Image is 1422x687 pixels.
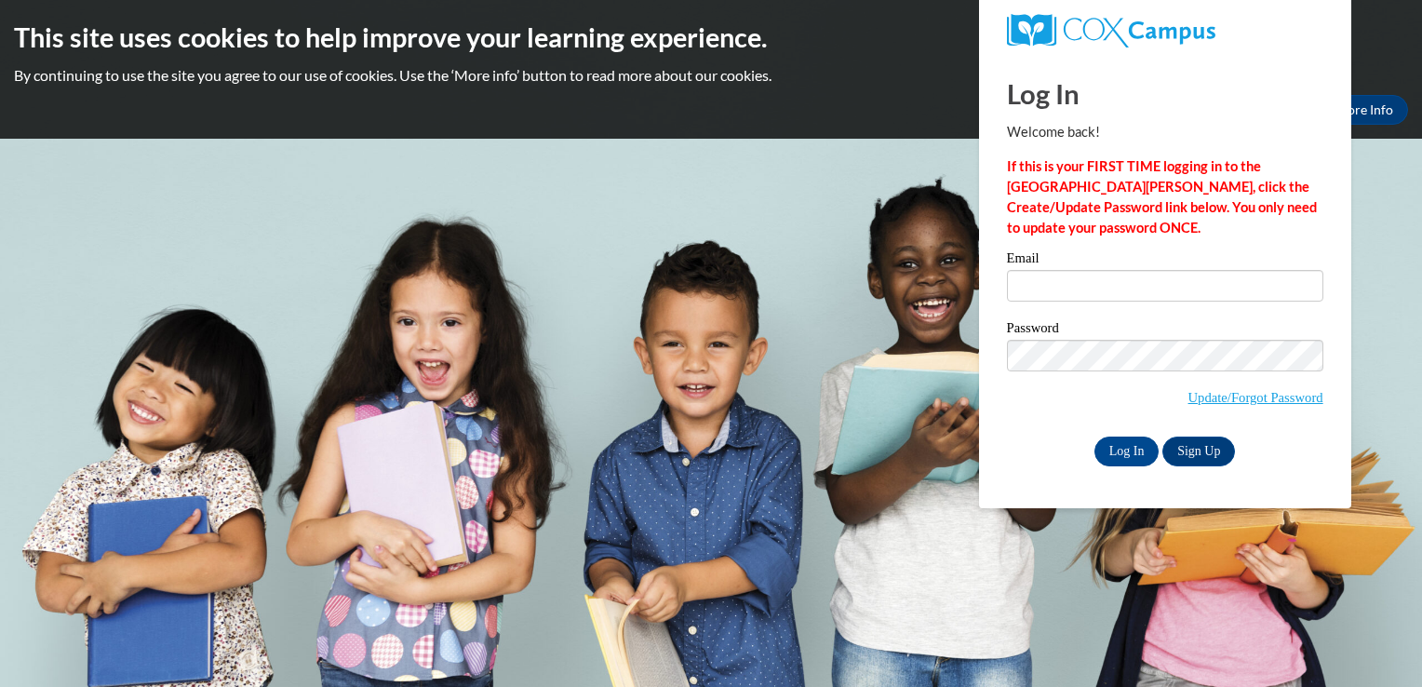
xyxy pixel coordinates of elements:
[1007,251,1323,270] label: Email
[1007,74,1323,113] h1: Log In
[1007,158,1317,236] strong: If this is your FIRST TIME logging in to the [GEOGRAPHIC_DATA][PERSON_NAME], click the Create/Upd...
[1007,321,1323,340] label: Password
[1007,14,1215,47] img: COX Campus
[14,19,1408,56] h2: This site uses cookies to help improve your learning experience.
[1188,390,1323,405] a: Update/Forgot Password
[1007,14,1323,47] a: COX Campus
[1007,122,1323,142] p: Welcome back!
[1094,437,1160,466] input: Log In
[1162,437,1235,466] a: Sign Up
[14,65,1408,86] p: By continuing to use the site you agree to our use of cookies. Use the ‘More info’ button to read...
[1321,95,1408,125] a: More Info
